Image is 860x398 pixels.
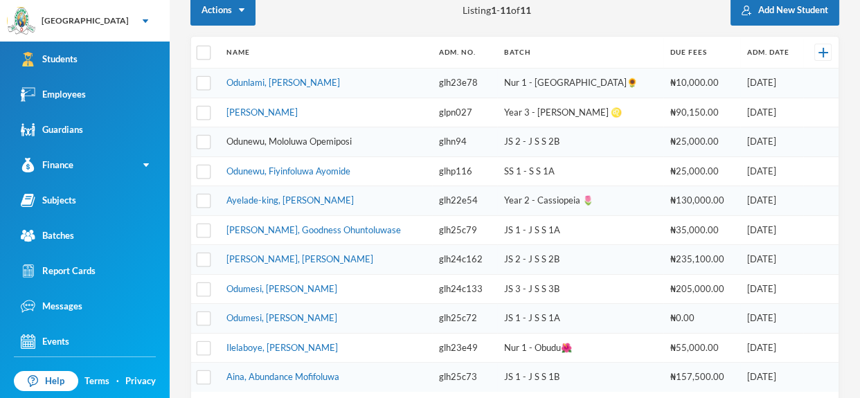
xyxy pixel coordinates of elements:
th: Adm. No. [432,37,497,69]
td: glh22e54 [432,186,497,216]
a: [PERSON_NAME], [PERSON_NAME] [226,253,373,264]
td: Nur 1 - Obudu🌺 [497,333,664,363]
div: Finance [21,158,73,172]
span: Listing - of [463,3,531,17]
td: Year 3 - [PERSON_NAME] ♌️ [497,98,664,127]
a: Odunewu, Mololuwa Opemiposi [226,136,352,147]
a: Privacy [125,374,156,388]
td: JS 1 - J S S 1A [497,215,664,245]
td: ₦157,500.00 [663,363,740,392]
td: JS 2 - J S S 2B [497,245,664,275]
img: logo [8,8,35,35]
div: · [116,374,119,388]
td: ₦0.00 [663,304,740,334]
td: Year 2 - Cassiopeia 🌷 [497,186,664,216]
td: ₦130,000.00 [663,186,740,216]
td: glhp116 [432,156,497,186]
td: Nur 1 - [GEOGRAPHIC_DATA]🌻 [497,69,664,98]
b: 1 [491,4,496,16]
td: [DATE] [740,333,803,363]
td: SS 1 - S S 1A [497,156,664,186]
a: Terms [84,374,109,388]
a: Ilelaboye, [PERSON_NAME] [226,342,338,353]
td: [DATE] [740,215,803,245]
td: glh23e49 [432,333,497,363]
div: Events [21,334,69,349]
td: glpn027 [432,98,497,127]
a: Ayelade-king, [PERSON_NAME] [226,195,354,206]
div: [GEOGRAPHIC_DATA] [42,15,129,27]
td: glh25c72 [432,304,497,334]
td: ₦235,100.00 [663,245,740,275]
td: JS 2 - J S S 2B [497,127,664,157]
th: Due Fees [663,37,740,69]
b: 11 [500,4,511,16]
th: Batch [497,37,664,69]
th: Name [220,37,432,69]
a: Odumesi, [PERSON_NAME] [226,312,337,323]
a: Help [14,371,78,392]
div: Batches [21,228,74,243]
td: ₦90,150.00 [663,98,740,127]
td: [DATE] [740,245,803,275]
td: JS 1 - J S S 1B [497,363,664,392]
td: JS 1 - J S S 1A [497,304,664,334]
a: Odunewu, Fiyinfoluwa Ayomide [226,165,350,177]
td: [DATE] [740,98,803,127]
td: glh24c133 [432,274,497,304]
td: ₦25,000.00 [663,156,740,186]
div: Guardians [21,123,83,137]
td: [DATE] [740,363,803,392]
div: Subjects [21,193,76,208]
td: glh25c73 [432,363,497,392]
div: Report Cards [21,264,96,278]
td: JS 3 - J S S 3B [497,274,664,304]
td: ₦10,000.00 [663,69,740,98]
td: [DATE] [740,274,803,304]
a: [PERSON_NAME] [226,107,298,118]
td: [DATE] [740,186,803,216]
td: ₦35,000.00 [663,215,740,245]
div: Messages [21,299,82,314]
img: + [818,48,828,57]
td: [DATE] [740,304,803,334]
td: ₦205,000.00 [663,274,740,304]
th: Adm. Date [740,37,803,69]
div: Employees [21,87,86,102]
a: [PERSON_NAME], Goodness Ohuntoluwase [226,224,401,235]
td: [DATE] [740,69,803,98]
a: Odunlami, [PERSON_NAME] [226,77,340,88]
a: Aina, Abundance Mofifoluwa [226,371,339,382]
td: glh24c162 [432,245,497,275]
div: Students [21,52,78,66]
td: glhn94 [432,127,497,157]
td: glh25c79 [432,215,497,245]
td: [DATE] [740,156,803,186]
td: ₦25,000.00 [663,127,740,157]
a: Odumesi, [PERSON_NAME] [226,283,337,294]
td: ₦55,000.00 [663,333,740,363]
td: [DATE] [740,127,803,157]
td: glh23e78 [432,69,497,98]
b: 11 [520,4,531,16]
